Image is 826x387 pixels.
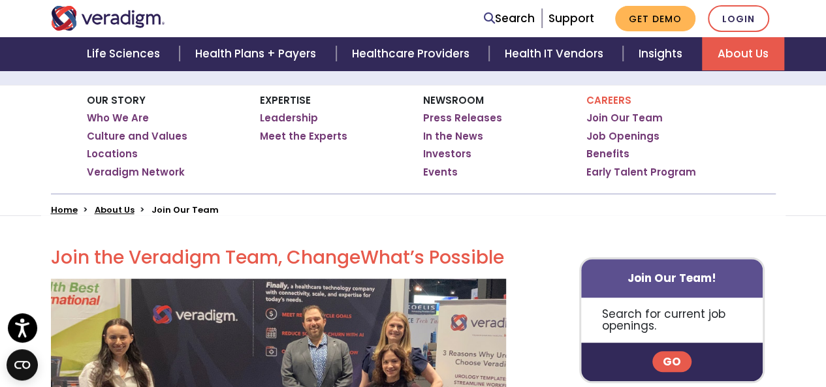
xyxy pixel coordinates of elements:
h2: Join the Veradigm Team, Change [51,247,506,269]
p: Search for current job openings. [581,298,763,343]
a: Login [708,5,769,32]
a: Benefits [586,147,629,161]
a: Life Sciences [71,37,180,70]
a: Early Talent Program [586,166,696,179]
a: About Us [95,204,135,216]
a: About Us [702,37,784,70]
button: Open CMP widget [7,349,38,380]
a: Culture and Values [87,130,187,143]
a: Investors [423,147,471,161]
a: Support [548,10,594,26]
a: Health Plans + Payers [180,37,336,70]
a: Veradigm Network [87,166,185,179]
span: What’s Possible [360,245,504,270]
strong: Join Our Team! [627,270,716,286]
a: Meet the Experts [260,130,347,143]
a: Events [423,166,458,179]
a: Who We Are [87,112,149,125]
a: Press Releases [423,112,502,125]
img: Veradigm logo [51,6,165,31]
a: In the News [423,130,483,143]
a: Leadership [260,112,318,125]
a: Search [484,10,535,27]
a: Insights [623,37,702,70]
a: Healthcare Providers [336,37,489,70]
a: Health IT Vendors [489,37,623,70]
a: Go [652,351,691,372]
a: Join Our Team [586,112,663,125]
a: Get Demo [615,6,695,31]
a: Locations [87,147,138,161]
a: Job Openings [586,130,659,143]
a: Home [51,204,78,216]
